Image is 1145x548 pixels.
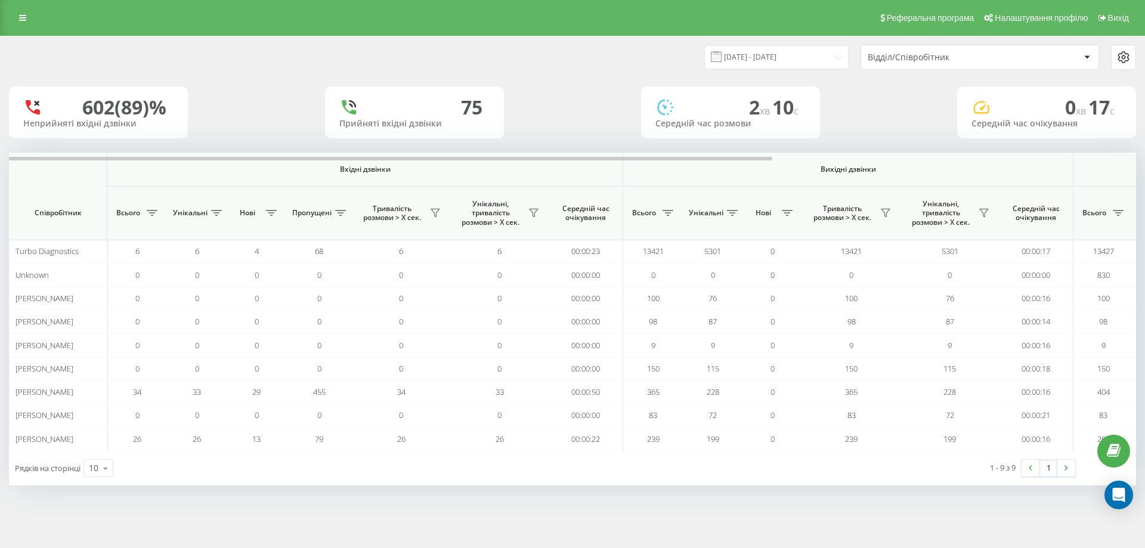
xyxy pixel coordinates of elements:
[549,287,623,310] td: 00:00:00
[317,270,321,280] span: 0
[1039,460,1057,476] a: 1
[1099,316,1107,327] span: 98
[315,246,323,256] span: 68
[1076,104,1088,117] span: хв
[16,434,73,444] span: [PERSON_NAME]
[943,386,956,397] span: 228
[647,363,660,374] span: 150
[317,340,321,351] span: 0
[497,293,502,304] span: 0
[16,270,49,280] span: Unknown
[1079,208,1109,218] span: Всього
[946,316,954,327] span: 87
[1099,410,1107,420] span: 83
[999,263,1073,286] td: 00:00:00
[999,310,1073,333] td: 00:00:14
[549,240,623,263] td: 00:00:23
[399,316,403,327] span: 0
[629,208,659,218] span: Всього
[748,208,778,218] span: Нові
[711,270,715,280] span: 0
[497,316,502,327] span: 0
[847,316,856,327] span: 98
[845,434,858,444] span: 239
[255,363,259,374] span: 0
[23,119,174,129] div: Неприйняті вхідні дзвінки
[847,410,856,420] span: 83
[315,434,323,444] span: 79
[651,340,655,351] span: 9
[195,363,199,374] span: 0
[651,270,655,280] span: 0
[999,287,1073,310] td: 00:00:16
[173,208,208,218] span: Унікальні
[1008,204,1064,222] span: Середній час очікування
[887,13,974,23] span: Реферальна програма
[135,410,140,420] span: 0
[1101,340,1106,351] span: 9
[317,410,321,420] span: 0
[16,410,73,420] span: [PERSON_NAME]
[647,434,660,444] span: 239
[1110,104,1115,117] span: c
[770,246,775,256] span: 0
[906,199,975,227] span: Унікальні, тривалість розмови > Х сек.
[707,434,719,444] span: 199
[943,363,956,374] span: 115
[708,316,717,327] span: 87
[255,316,259,327] span: 0
[135,293,140,304] span: 0
[399,340,403,351] span: 0
[1097,293,1110,304] span: 100
[770,316,775,327] span: 0
[399,293,403,304] span: 0
[549,357,623,380] td: 00:00:00
[255,246,259,256] span: 4
[1108,13,1129,23] span: Вихід
[770,410,775,420] span: 0
[770,363,775,374] span: 0
[845,293,858,304] span: 100
[707,386,719,397] span: 228
[704,246,721,256] span: 5301
[16,340,73,351] span: [PERSON_NAME]
[948,270,952,280] span: 0
[549,428,623,451] td: 00:00:22
[133,434,141,444] span: 26
[849,340,853,351] span: 9
[999,380,1073,404] td: 00:00:16
[794,104,799,117] span: c
[195,293,199,304] span: 0
[461,96,482,119] div: 75
[999,404,1073,427] td: 00:00:21
[82,96,166,119] div: 602 (89)%
[1104,481,1133,509] div: Open Intercom Messenger
[399,246,403,256] span: 6
[647,386,660,397] span: 365
[942,246,958,256] span: 5301
[358,204,426,222] span: Тривалість розмови > Х сек.
[497,246,502,256] span: 6
[770,434,775,444] span: 0
[549,380,623,404] td: 00:00:50
[943,434,956,444] span: 199
[399,363,403,374] span: 0
[252,434,261,444] span: 13
[496,434,504,444] span: 26
[399,270,403,280] span: 0
[113,208,143,218] span: Всього
[549,310,623,333] td: 00:00:00
[971,119,1122,129] div: Середній час очікування
[497,270,502,280] span: 0
[317,316,321,327] span: 0
[707,363,719,374] span: 115
[16,316,73,327] span: [PERSON_NAME]
[948,340,952,351] span: 9
[233,208,262,218] span: Нові
[1093,246,1114,256] span: 13427
[255,270,259,280] span: 0
[651,165,1045,174] span: Вихідні дзвінки
[549,404,623,427] td: 00:00:00
[252,386,261,397] span: 29
[19,208,97,218] span: Співробітник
